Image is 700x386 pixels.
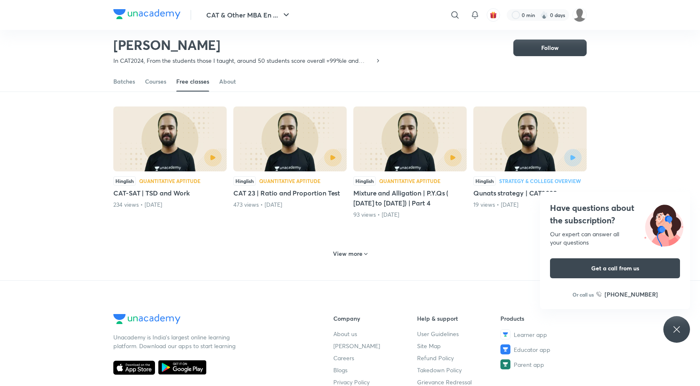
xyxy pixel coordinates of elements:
a: Learner app [500,329,584,339]
img: Abhishek singh [572,8,587,22]
img: streak [540,11,548,19]
div: Our expert can answer all your questions [550,230,680,247]
h6: Help & support [417,314,501,323]
button: CAT & Other MBA En ... [201,7,296,23]
a: User Guidelines [417,329,501,338]
button: Get a call from us [550,258,680,278]
img: avatar [490,11,497,19]
h6: Company [333,314,417,323]
a: Educator app [500,344,584,354]
h6: View more [333,250,362,258]
span: Parent app [514,360,544,369]
a: Site Map [417,341,501,350]
div: 234 views • 2 years ago [113,200,227,209]
h5: CAT 23 | Ratio and Proportion Test [233,188,347,198]
div: Quantitative Aptitude [379,178,440,183]
a: [PERSON_NAME] [333,341,417,350]
img: Educator app [500,344,510,354]
span: Follow [541,44,559,52]
a: Blogs [333,366,417,374]
div: 19 views • 2 years ago [473,200,587,209]
div: Qunats strategy | CAT2023 [473,106,587,219]
a: About us [333,329,417,338]
p: In CAT2024, From the students those I taught, around 50 students score overall +99%le and around ... [113,57,375,65]
div: Mixture and Alligation | P.Y.Qs ( 1990 to 2022) | Part 4 [353,106,467,219]
button: avatar [487,8,500,22]
a: Free classes [176,72,209,92]
div: Quantitative Aptitude [139,178,200,183]
span: Careers [333,354,354,362]
a: Company Logo [113,9,180,21]
div: Free classes [176,77,209,86]
img: Company Logo [113,9,180,19]
img: Parent app [500,359,510,369]
p: Unacademy is India’s largest online learning platform. Download our apps to start learning [113,333,238,350]
h5: CAT-SAT | TSD and Work [113,188,227,198]
h6: [PHONE_NUMBER] [605,290,658,299]
div: Strategy & College Overview [499,178,581,183]
img: Learner app [500,329,510,339]
div: Hinglish [473,176,496,186]
button: Follow [513,40,587,56]
span: Educator app [514,345,550,354]
h5: Qunats strategy | CAT2023 [473,188,587,198]
div: CAT-SAT | TSD and Work [113,106,227,219]
span: Learner app [514,330,547,339]
img: Company Logo [113,314,180,324]
a: About [219,72,236,92]
a: Company Logo [113,314,307,326]
h4: Have questions about the subscription? [550,202,680,227]
div: Batches [113,77,135,86]
div: Hinglish [233,176,256,186]
a: Courses [145,72,166,92]
div: CAT 23 | Ratio and Proportion Test [233,106,347,219]
a: Batches [113,72,135,92]
div: About [219,77,236,86]
div: Courses [145,77,166,86]
a: Careers [333,354,417,362]
img: ttu_illustration_new.svg [637,202,690,247]
div: 473 views • 2 years ago [233,200,347,209]
div: Hinglish [113,176,136,186]
a: Refund Policy [417,354,501,362]
div: 93 views • 2 years ago [353,210,467,219]
div: Hinglish [353,176,376,186]
p: Or call us [572,291,594,298]
a: Parent app [500,359,584,369]
h2: [PERSON_NAME] [113,37,381,53]
h5: Mixture and Alligation | P.Y.Qs ( [DATE] to [DATE]) | Part 4 [353,188,467,208]
h6: Products [500,314,584,323]
div: Quantitative Aptitude [259,178,320,183]
a: Takedown Policy [417,366,501,374]
a: [PHONE_NUMBER] [596,290,658,299]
